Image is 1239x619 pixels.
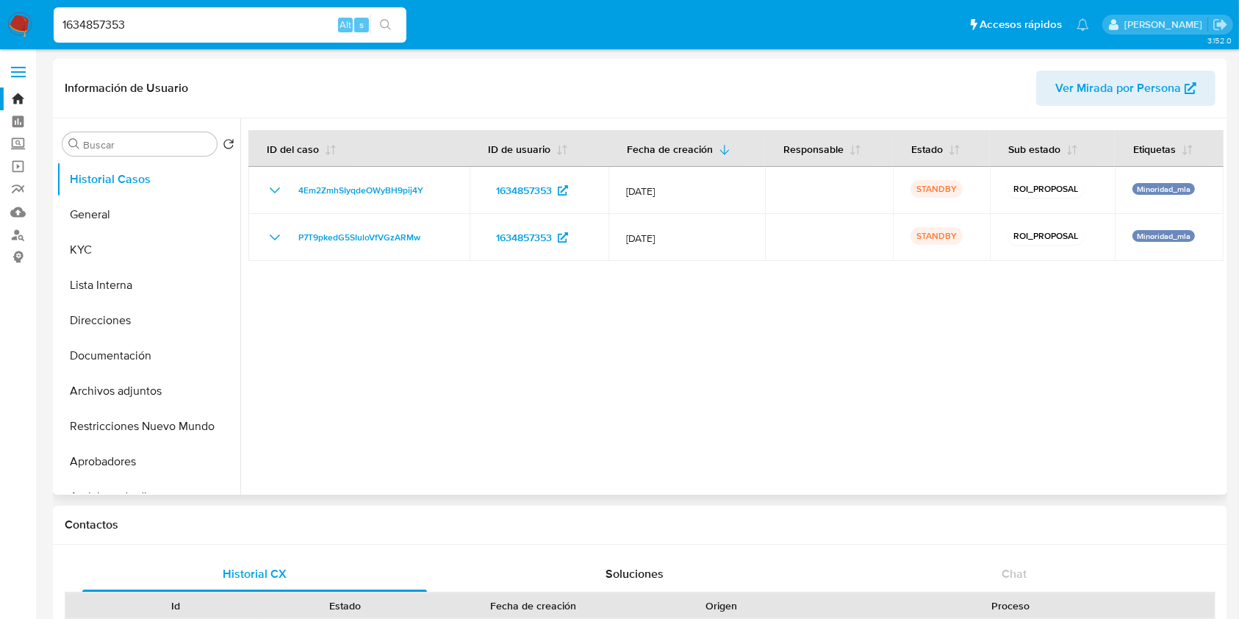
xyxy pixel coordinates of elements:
[340,18,351,32] span: Alt
[57,479,240,515] button: Anticipos de dinero
[359,18,364,32] span: s
[370,15,401,35] button: search-icon
[57,338,240,373] button: Documentación
[65,518,1215,532] h1: Contactos
[223,565,287,582] span: Historial CX
[1036,71,1215,106] button: Ver Mirada por Persona
[65,81,188,96] h1: Información de Usuario
[54,15,406,35] input: Buscar usuario o caso...
[57,162,240,197] button: Historial Casos
[271,598,420,613] div: Estado
[57,373,240,409] button: Archivos adjuntos
[1055,71,1181,106] span: Ver Mirada por Persona
[980,17,1062,32] span: Accesos rápidos
[1213,17,1228,32] a: Salir
[647,598,796,613] div: Origen
[68,138,80,150] button: Buscar
[57,303,240,338] button: Direcciones
[1002,565,1027,582] span: Chat
[57,409,240,444] button: Restricciones Nuevo Mundo
[57,444,240,479] button: Aprobadores
[440,598,626,613] div: Fecha de creación
[1077,18,1089,31] a: Notificaciones
[816,598,1204,613] div: Proceso
[57,232,240,268] button: KYC
[1124,18,1207,32] p: valentina.santellan@mercadolibre.com
[101,598,251,613] div: Id
[57,268,240,303] button: Lista Interna
[223,138,234,154] button: Volver al orden por defecto
[57,197,240,232] button: General
[606,565,664,582] span: Soluciones
[83,138,211,151] input: Buscar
